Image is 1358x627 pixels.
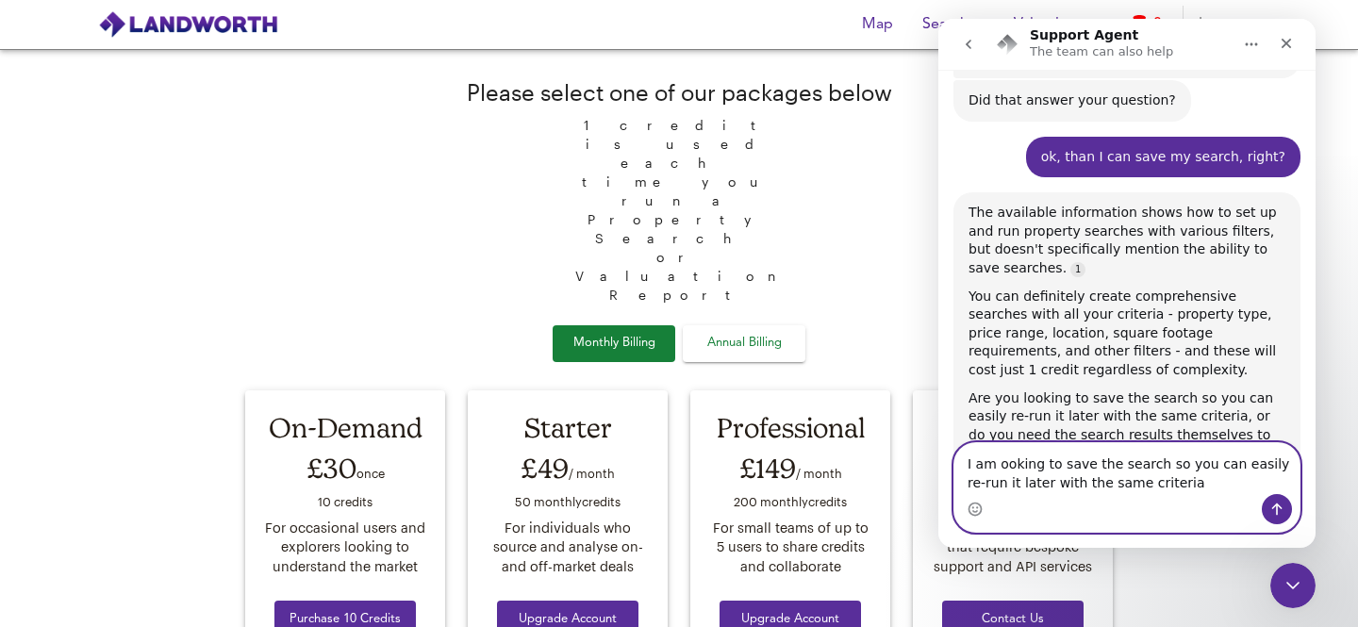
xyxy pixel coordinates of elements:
button: 0 [1115,6,1175,43]
span: 1 credit is used each time you run a Property Search or Valuation Report [566,108,792,305]
div: Enterprise [931,408,1095,447]
div: 50 monthly credit s [486,489,650,518]
div: Starter [486,408,650,447]
div: For small teams of up to 5 users to share credits and collaborate [708,519,872,577]
div: For occasional users and explorers looking to understand the market [263,519,427,577]
span: once [356,466,385,480]
span: / month [569,466,615,480]
button: Log out [1191,6,1260,43]
iframe: Intercom live chat [1270,563,1316,608]
div: On-Demand [263,408,427,447]
span: Map [854,11,900,38]
div: £30 [263,447,427,489]
div: 10 credit s [263,489,427,518]
img: logo [98,10,278,39]
div: £149 [708,447,872,489]
button: Valuation [1006,6,1107,43]
span: Valuation [1014,11,1100,38]
span: Annual Billing [697,333,791,355]
button: Search [915,6,999,43]
div: £49 [486,447,650,489]
div: Professional [708,408,872,447]
span: / month [796,466,842,480]
button: Map [847,6,907,43]
span: Log out [1199,11,1252,38]
iframe: Intercom live chat [938,19,1316,548]
div: Custom [931,447,1095,489]
div: Unlimited credit s [931,489,1095,518]
div: For larger companies that require bespoke support and API services [931,519,1095,577]
div: 200 monthly credit s [708,489,872,518]
span: Search [922,11,991,38]
a: 0 [1129,11,1162,38]
div: For individuals who source and analyse on- and off-market deals [486,519,650,577]
button: Annual Billing [683,325,805,362]
div: Please select one of our packages below [467,76,892,108]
